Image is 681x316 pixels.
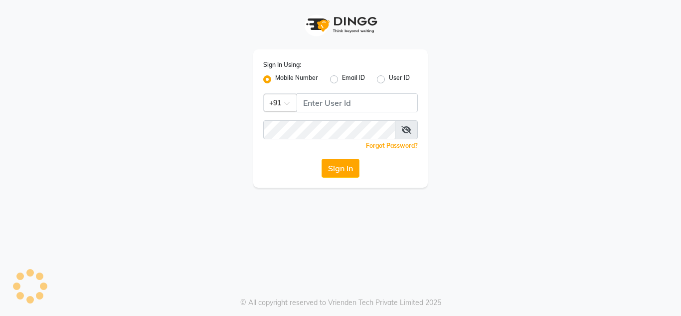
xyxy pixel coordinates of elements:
[389,73,410,85] label: User ID
[263,120,395,139] input: Username
[342,73,365,85] label: Email ID
[263,60,301,69] label: Sign In Using:
[297,93,418,112] input: Username
[366,142,418,149] a: Forgot Password?
[275,73,318,85] label: Mobile Number
[301,10,380,39] img: logo1.svg
[322,159,359,178] button: Sign In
